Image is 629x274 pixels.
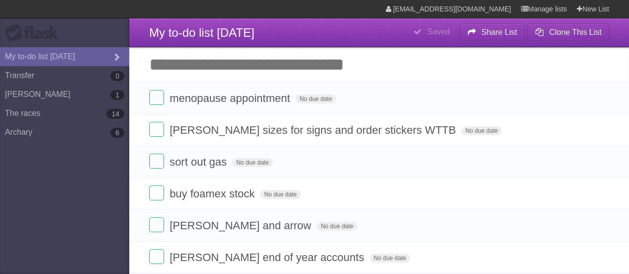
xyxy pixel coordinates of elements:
[295,94,336,103] span: No due date
[170,219,314,232] span: [PERSON_NAME] and arrow
[110,128,124,138] b: 6
[317,222,357,231] span: No due date
[149,154,164,169] label: Done
[110,90,124,100] b: 1
[170,156,229,168] span: sort out gas
[149,249,164,264] label: Done
[170,251,366,264] span: [PERSON_NAME] end of year accounts
[427,27,449,36] b: Saved
[149,185,164,200] label: Done
[149,26,255,39] span: My to-do list [DATE]
[149,122,164,137] label: Done
[5,24,65,42] div: Flask
[459,23,525,41] button: Share List
[461,126,502,135] span: No due date
[370,254,410,263] span: No due date
[170,187,257,200] span: buy foamex stock
[106,109,124,119] b: 14
[232,158,272,167] span: No due date
[149,217,164,232] label: Done
[549,28,602,36] b: Clone This List
[481,28,517,36] b: Share List
[149,90,164,105] label: Done
[260,190,300,199] span: No due date
[170,92,292,104] span: menopause appointment
[110,71,124,81] b: 0
[170,124,458,136] span: [PERSON_NAME] sizes for signs and order stickers WTTB
[527,23,609,41] button: Clone This List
